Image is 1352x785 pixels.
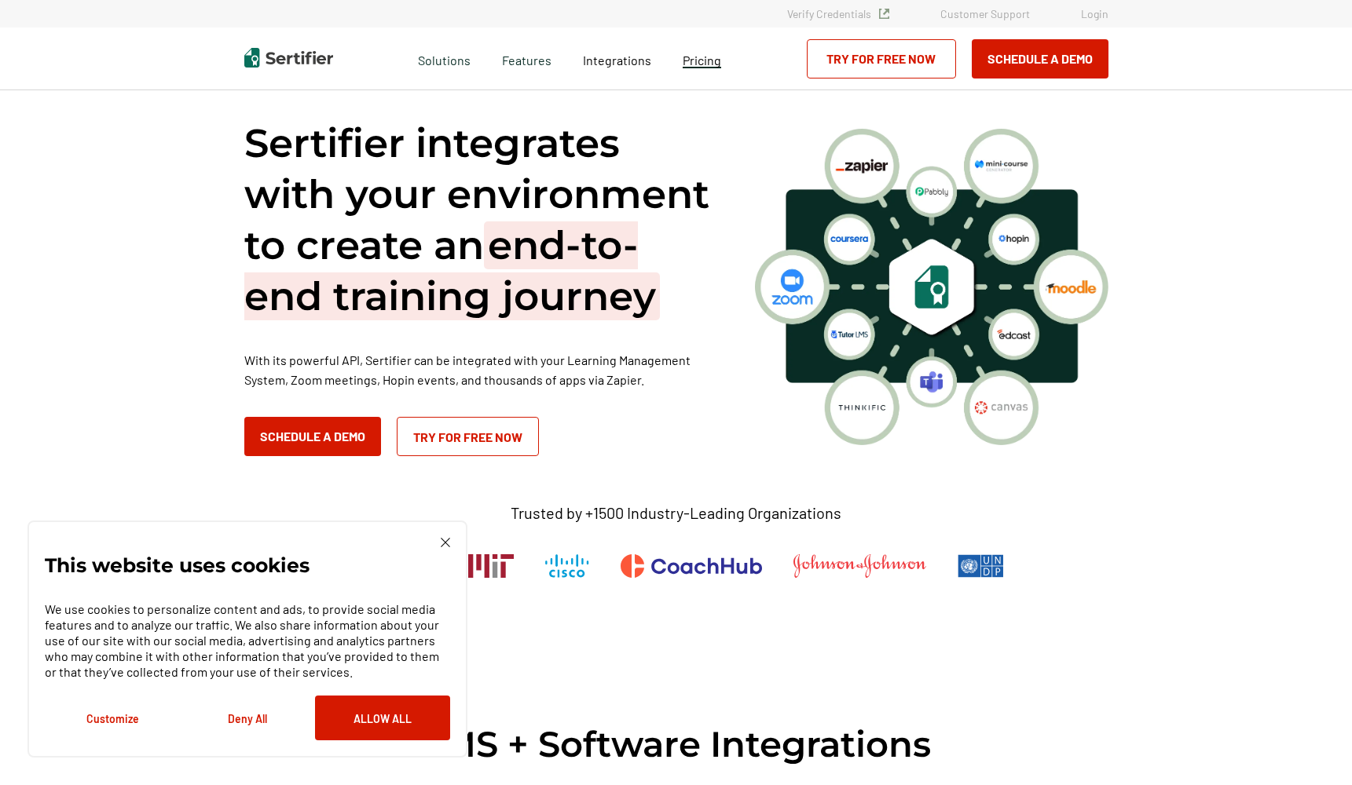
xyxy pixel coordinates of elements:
a: Customer Support [940,7,1030,20]
span: Pricing [683,53,721,68]
p: We use cookies to personalize content and ads, to provide social media features and to analyze ou... [45,601,450,680]
button: Deny All [180,696,315,740]
img: Sertifier | Digital Credentialing Platform [244,48,333,68]
img: Verified [879,9,889,19]
img: Massachusetts Institute of Technology [468,554,514,578]
span: Solutions [418,49,471,68]
h1: Sertifier integrates with your environment to create an [244,118,716,322]
img: Johnson & Johnson [793,554,925,578]
h2: LMS + Software Integrations [244,721,1108,767]
span: Features [502,49,551,68]
img: integrations hero [755,129,1108,444]
button: Allow All [315,696,450,740]
button: Schedule a Demo [972,39,1108,78]
button: Customize [45,696,180,740]
a: Verify Credentials [787,7,889,20]
img: Cookie Popup Close [441,538,450,547]
img: Cisco [545,554,589,578]
p: This website uses cookies [45,557,310,573]
a: Pricing [683,49,721,68]
img: UNDP [958,554,1004,578]
a: Login [1081,7,1108,20]
span: Integrations [583,53,651,68]
a: Integrations [583,49,651,68]
button: Schedule a Demo [244,417,381,456]
a: Try for Free Now [397,417,539,456]
p: Trusted by +1500 Industry-Leading Organizations [511,503,841,523]
a: Try for Free Now [807,39,956,78]
p: With its powerful API, Sertifier can be integrated with your Learning Management System, Zoom mee... [244,350,716,389]
img: CoachHub [621,554,762,578]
